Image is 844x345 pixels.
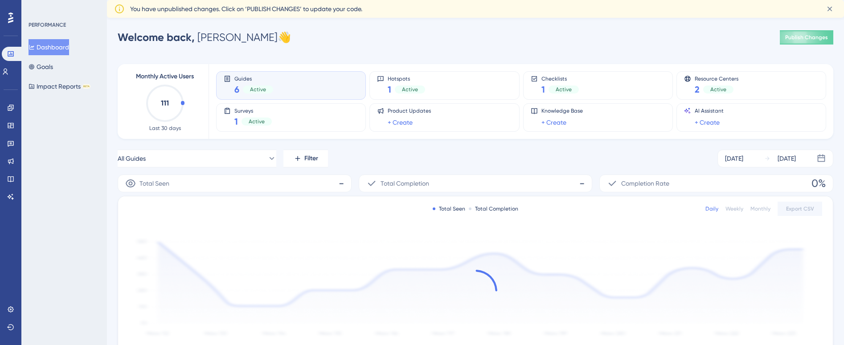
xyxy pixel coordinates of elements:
div: Total Completion [469,205,518,212]
div: Monthly [750,205,770,212]
button: Impact ReportsBETA [29,78,90,94]
span: 1 [234,115,238,128]
span: - [339,176,344,191]
span: 6 [234,83,239,96]
span: Completion Rate [621,178,669,189]
span: Export CSV [786,205,814,212]
span: - [579,176,585,191]
div: PERFORMANCE [29,21,66,28]
div: BETA [82,84,90,89]
span: 1 [388,83,391,96]
button: Publish Changes [780,30,833,45]
text: 111 [161,99,169,107]
span: Product Updates [388,107,431,114]
span: All Guides [118,153,146,164]
button: Dashboard [29,39,69,55]
a: + Create [695,117,720,128]
div: [DATE] [778,153,796,164]
span: Hotspots [388,75,425,81]
span: Welcome back, [118,31,195,44]
span: AI Assistant [695,107,724,114]
span: Filter [304,153,318,164]
span: Surveys [234,107,272,114]
span: Last 30 days [149,125,181,132]
span: Knowledge Base [541,107,583,114]
span: Active [249,118,265,125]
span: Monthly Active Users [136,71,194,82]
span: Total Completion [381,178,429,189]
span: Total Seen [139,178,169,189]
span: Resource Centers [695,75,738,81]
span: Active [250,86,266,93]
div: [PERSON_NAME] 👋 [118,30,291,45]
button: Goals [29,59,53,75]
span: 1 [541,83,545,96]
button: Filter [283,150,328,167]
span: Active [556,86,572,93]
button: Export CSV [778,202,822,216]
a: + Create [541,117,566,128]
span: Checklists [541,75,579,81]
span: Active [710,86,726,93]
span: Active [402,86,418,93]
div: [DATE] [725,153,743,164]
div: Total Seen [433,205,465,212]
button: All Guides [118,150,276,167]
div: Daily [705,205,718,212]
a: + Create [388,117,413,128]
span: Publish Changes [785,34,828,41]
span: 2 [695,83,700,96]
span: You have unpublished changes. Click on ‘PUBLISH CHANGES’ to update your code. [130,4,362,14]
div: Weekly [725,205,743,212]
span: Guides [234,75,273,81]
span: 0% [811,176,826,191]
